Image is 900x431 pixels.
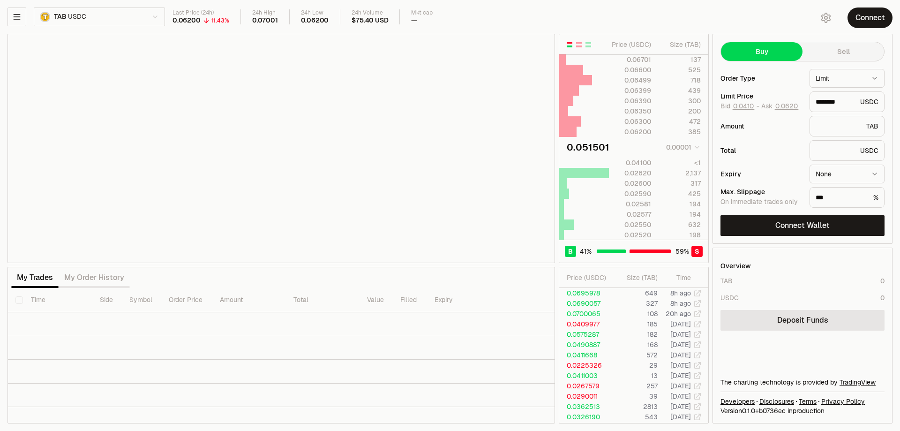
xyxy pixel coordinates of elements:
[821,397,865,406] a: Privacy Policy
[609,76,651,85] div: 0.06499
[609,168,651,178] div: 0.02620
[559,329,614,340] td: 0.0575287
[659,168,701,178] div: 2,137
[68,13,86,21] span: USDC
[352,9,388,16] div: 24h Volume
[8,34,555,263] iframe: Financial Chart
[670,320,691,328] time: [DATE]
[393,288,427,312] th: Filled
[92,288,122,312] th: Side
[23,288,92,312] th: Time
[774,102,799,110] button: 0.0620
[559,298,614,309] td: 0.0690057
[614,340,658,350] td: 168
[609,117,651,126] div: 0.06300
[559,350,614,360] td: 0.0411668
[301,9,329,16] div: 24h Low
[720,310,885,331] a: Deposit Funds
[609,189,651,198] div: 0.02590
[427,288,493,312] th: Expiry
[720,406,885,416] div: Version 0.1.0 + in production
[810,187,885,208] div: %
[659,158,701,167] div: <1
[567,141,609,154] div: 0.051501
[609,40,651,49] div: Price ( USDC )
[810,69,885,88] button: Limit
[810,165,885,183] button: None
[666,310,691,318] time: 20h ago
[609,230,651,240] div: 0.02520
[559,360,614,371] td: 0.0225326
[659,76,701,85] div: 718
[559,381,614,391] td: 0.0267579
[614,360,658,371] td: 29
[759,407,786,415] span: b0736ecdf04740874dce99dfb90a19d87761c153
[609,210,651,219] div: 0.02577
[659,199,701,209] div: 194
[360,288,393,312] th: Value
[810,140,885,161] div: USDC
[659,65,701,75] div: 525
[614,381,658,391] td: 257
[559,309,614,319] td: 0.0700065
[566,41,573,48] button: Show Buy and Sell Orders
[614,371,658,381] td: 13
[252,16,278,25] div: 0.07001
[720,171,802,177] div: Expiry
[211,17,229,24] div: 11.43%
[609,220,651,229] div: 0.02550
[559,391,614,401] td: 0.0290011
[559,340,614,350] td: 0.0490887
[675,247,689,256] span: 59 %
[670,340,691,349] time: [DATE]
[614,319,658,329] td: 185
[720,293,739,302] div: USDC
[695,247,699,256] span: S
[614,401,658,412] td: 2813
[720,93,802,99] div: Limit Price
[559,401,614,412] td: 0.0362513
[732,102,755,110] button: 0.0410
[11,268,59,287] button: My Trades
[810,91,885,112] div: USDC
[614,329,658,340] td: 182
[614,350,658,360] td: 572
[659,210,701,219] div: 194
[411,9,433,16] div: Mkt cap
[670,392,691,401] time: [DATE]
[670,413,691,421] time: [DATE]
[670,371,691,380] time: [DATE]
[880,276,885,286] div: 0
[659,96,701,106] div: 300
[840,378,876,386] a: TradingView
[659,117,701,126] div: 472
[609,127,651,136] div: 0.06200
[802,42,884,61] button: Sell
[559,319,614,329] td: 0.0409977
[810,116,885,136] div: TAB
[59,268,130,287] button: My Order History
[659,106,701,116] div: 200
[659,127,701,136] div: 385
[585,41,592,48] button: Show Buy Orders Only
[621,273,658,282] div: Size ( TAB )
[761,102,799,111] span: Ask
[720,215,885,236] button: Connect Wallet
[759,397,794,406] a: Disclosures
[614,288,658,298] td: 649
[212,288,286,312] th: Amount
[614,298,658,309] td: 327
[559,288,614,298] td: 0.0695978
[609,179,651,188] div: 0.02600
[670,299,691,308] time: 8h ago
[609,96,651,106] div: 0.06390
[720,102,759,111] span: Bid -
[580,247,592,256] span: 41 %
[559,412,614,422] td: 0.0326190
[880,293,885,302] div: 0
[614,309,658,319] td: 108
[172,16,201,25] div: 0.06200
[568,247,573,256] span: B
[567,273,613,282] div: Price ( USDC )
[286,288,360,312] th: Total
